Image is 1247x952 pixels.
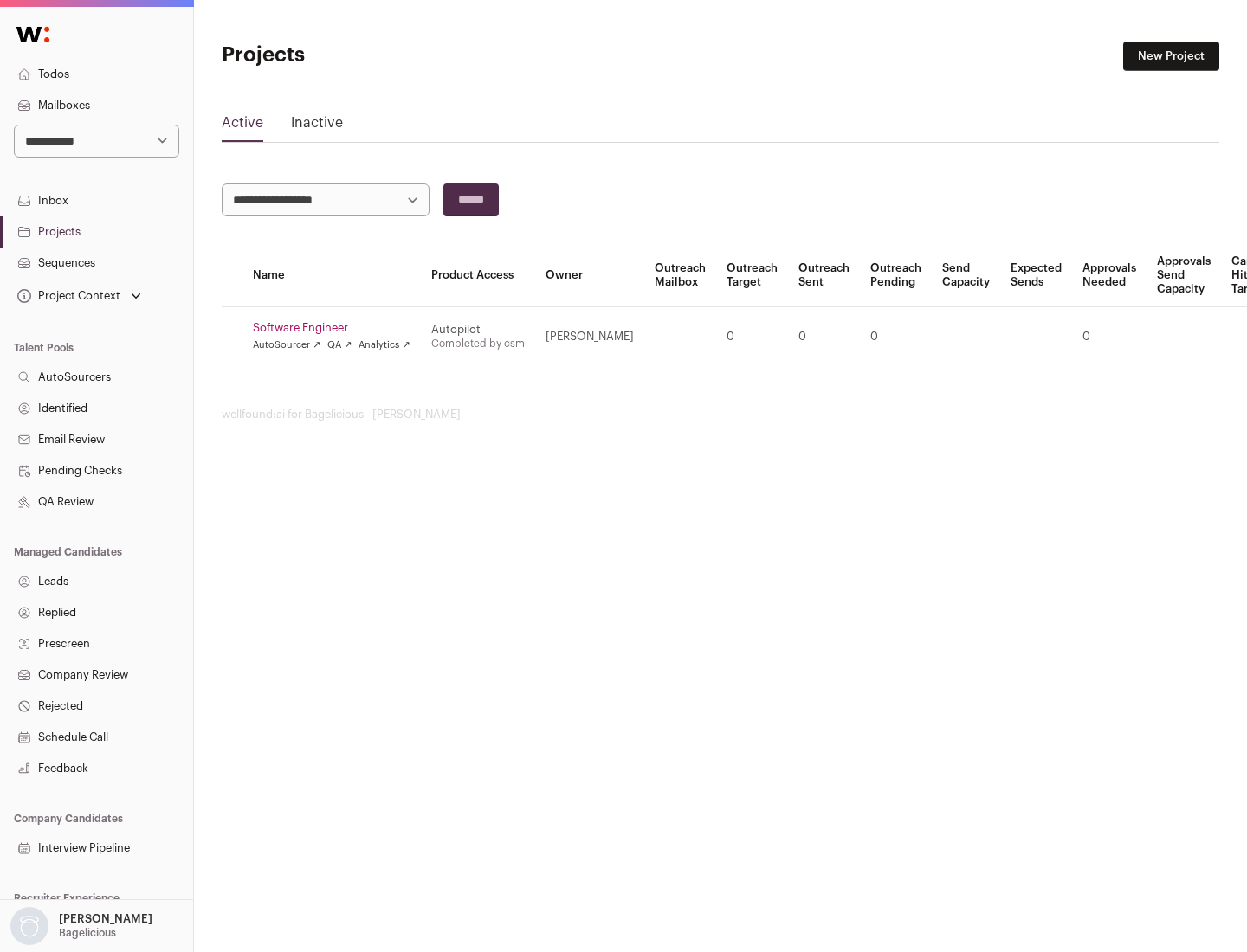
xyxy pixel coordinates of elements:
[1147,244,1221,307] th: Approvals Send Capacity
[644,244,716,307] th: Outreach Mailbox
[1123,42,1219,71] a: New Project
[327,338,352,352] a: QA ↗
[788,244,860,307] th: Outreach Sent
[291,113,343,140] a: Inactive
[421,244,535,307] th: Product Access
[14,284,145,308] button: Open dropdown
[1072,244,1147,307] th: Approvals Needed
[1072,307,1147,367] td: 0
[253,338,320,352] a: AutoSourcer ↗
[860,244,932,307] th: Outreach Pending
[716,244,788,307] th: Outreach Target
[1000,244,1072,307] th: Expected Sends
[253,321,410,335] a: Software Engineer
[932,244,1000,307] th: Send Capacity
[535,307,644,367] td: [PERSON_NAME]
[222,113,263,140] a: Active
[7,17,59,52] img: Wellfound
[788,307,860,367] td: 0
[14,289,120,303] div: Project Context
[7,907,156,945] button: Open dropdown
[431,323,525,337] div: Autopilot
[222,42,554,69] h1: Projects
[59,926,116,940] p: Bagelicious
[359,338,410,352] a: Analytics ↗
[860,307,932,367] td: 0
[222,408,1219,421] footer: wellfound:ai for Bagelicious - [PERSON_NAME]
[716,307,788,367] td: 0
[431,338,525,349] a: Completed by csm
[59,912,152,926] p: [PERSON_NAME]
[242,244,421,307] th: Name
[10,907,48,945] img: nopic.png
[535,244,644,307] th: Owner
